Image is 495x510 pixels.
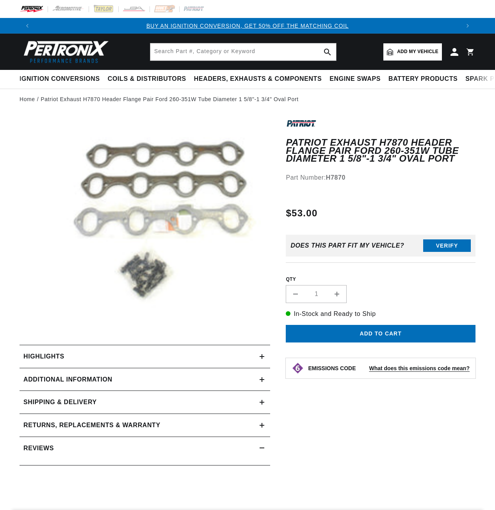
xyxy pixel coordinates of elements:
[23,443,54,453] h2: Reviews
[20,118,270,329] media-gallery: Gallery Viewer
[23,420,160,430] h2: Returns, Replacements & Warranty
[20,38,109,65] img: Pertronix
[20,95,35,103] a: Home
[385,70,461,88] summary: Battery Products
[20,345,270,368] summary: Highlights
[286,139,475,162] h1: Patriot Exhaust H7870 Header Flange Pair Ford 260-351W Tube Diameter 1 5/8"-1 3/4" Oval Port
[286,309,475,319] p: In-Stock and Ready to Ship
[326,174,345,181] strong: H7870
[35,21,460,30] div: 1 of 3
[388,75,458,83] span: Battery Products
[146,23,349,29] a: BUY AN IGNITION CONVERSION, GET 50% OFF THE MATCHING COIL
[190,70,326,88] summary: Headers, Exhausts & Components
[369,365,470,371] strong: What does this emissions code mean?
[423,239,471,252] button: Verify
[20,18,35,34] button: Translation missing: en.sections.announcements.previous_announcement
[23,351,64,362] h2: Highlights
[286,206,317,220] span: $53.00
[20,75,100,83] span: Ignition Conversions
[104,70,190,88] summary: Coils & Distributors
[329,75,381,83] span: Engine Swaps
[35,21,460,30] div: Announcement
[23,397,97,407] h2: Shipping & Delivery
[20,368,270,391] summary: Additional Information
[41,95,298,103] a: Patriot Exhaust H7870 Header Flange Pair Ford 260-351W Tube Diameter 1 5/8"-1 3/4" Oval Port
[20,437,270,460] summary: Reviews
[286,276,475,283] label: QTY
[286,173,475,183] div: Part Number:
[108,75,186,83] span: Coils & Distributors
[383,43,442,61] a: Add my vehicle
[290,242,404,249] div: Does This part fit My vehicle?
[308,365,470,372] button: EMISSIONS CODEWhat does this emissions code mean?
[460,18,475,34] button: Translation missing: en.sections.announcements.next_announcement
[20,95,475,103] nav: breadcrumbs
[194,75,322,83] span: Headers, Exhausts & Components
[319,43,336,61] button: search button
[150,43,336,61] input: Search Part #, Category or Keyword
[308,365,356,371] strong: EMISSIONS CODE
[23,374,112,385] h2: Additional Information
[292,362,304,374] img: Emissions code
[326,70,385,88] summary: Engine Swaps
[286,325,475,342] button: Add to cart
[20,414,270,437] summary: Returns, Replacements & Warranty
[397,48,438,55] span: Add my vehicle
[20,70,104,88] summary: Ignition Conversions
[20,391,270,414] summary: Shipping & Delivery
